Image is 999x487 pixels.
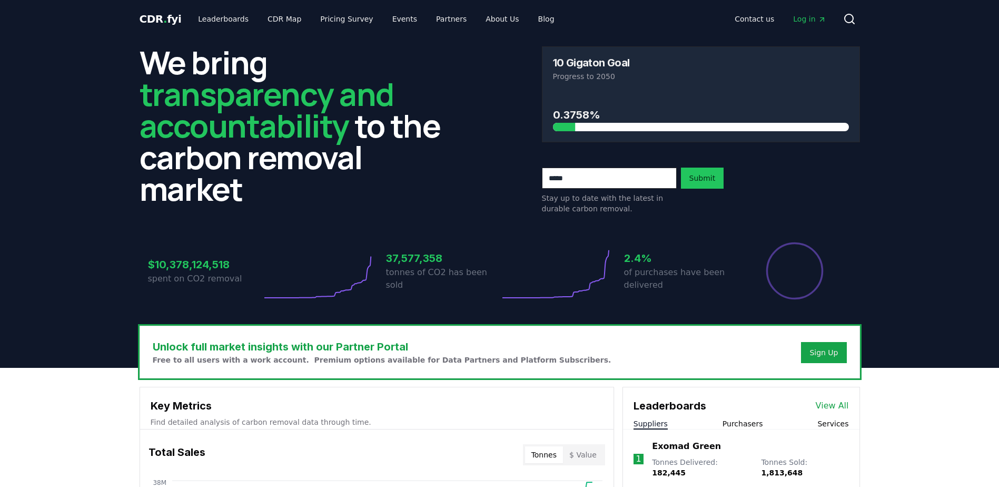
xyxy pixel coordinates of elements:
span: . [163,13,167,25]
p: tonnes of CO2 has been sold [386,266,500,291]
h3: 0.3758% [553,107,849,123]
h3: 37,577,358 [386,250,500,266]
a: Leaderboards [190,9,257,28]
button: Sign Up [801,342,846,363]
a: Events [384,9,426,28]
span: 182,445 [652,469,686,477]
a: Sign Up [809,347,838,358]
nav: Main [190,9,562,28]
span: CDR fyi [140,13,182,25]
p: Find detailed analysis of carbon removal data through time. [151,417,603,427]
button: Submit [681,168,724,189]
p: of purchases have been delivered [624,266,738,291]
h3: Leaderboards [634,398,706,414]
p: Stay up to date with the latest in durable carbon removal. [542,193,677,214]
span: Log in [793,14,826,24]
p: Free to all users with a work account. Premium options available for Data Partners and Platform S... [153,355,611,365]
a: Blog [530,9,563,28]
a: CDR.fyi [140,12,182,26]
button: Suppliers [634,418,668,429]
button: Purchasers [723,418,763,429]
h3: Key Metrics [151,398,603,414]
h3: 2.4% [624,250,738,266]
span: 1,813,648 [761,469,803,477]
p: 1 [636,453,641,465]
a: CDR Map [259,9,310,28]
p: Progress to 2050 [553,71,849,82]
a: Pricing Survey [312,9,381,28]
nav: Main [726,9,834,28]
a: Contact us [726,9,783,28]
p: spent on CO2 removal [148,272,262,285]
span: transparency and accountability [140,72,394,147]
p: Tonnes Sold : [761,457,848,478]
a: Exomad Green [652,440,721,453]
a: Partners [428,9,475,28]
a: About Us [477,9,527,28]
h3: $10,378,124,518 [148,257,262,272]
a: Log in [785,9,834,28]
button: Services [817,418,848,429]
h3: Unlock full market insights with our Partner Portal [153,339,611,355]
div: Percentage of sales delivered [765,241,824,300]
button: Tonnes [525,446,563,463]
p: Tonnes Delivered : [652,457,750,478]
h3: Total Sales [149,444,205,465]
h3: 10 Gigaton Goal [553,57,630,68]
tspan: 38M [153,479,166,486]
button: $ Value [563,446,603,463]
h2: We bring to the carbon removal market [140,46,458,204]
a: View All [816,400,849,412]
